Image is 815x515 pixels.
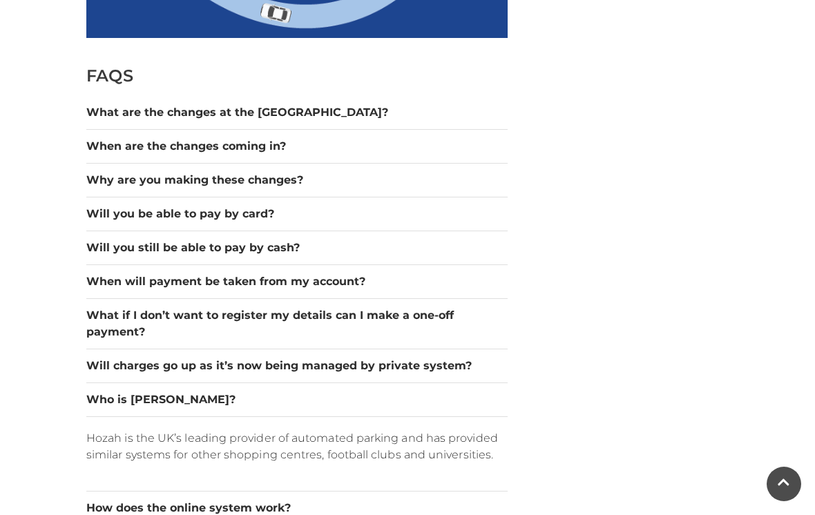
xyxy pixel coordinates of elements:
[86,66,133,86] span: FAQS
[86,172,508,188] button: Why are you making these changes?
[86,104,508,121] button: What are the changes at the [GEOGRAPHIC_DATA]?
[86,430,508,463] p: Hozah is the UK’s leading provider of automated parking and has provided similar systems for othe...
[86,206,508,222] button: Will you be able to pay by card?
[86,138,508,155] button: When are the changes coming in?
[86,307,508,340] button: What if I don’t want to register my details can I make a one-off payment?
[86,240,508,256] button: Will you still be able to pay by cash?
[86,273,508,290] button: When will payment be taken from my account?
[86,391,508,408] button: Who is [PERSON_NAME]?
[86,358,508,374] button: Will charges go up as it’s now being managed by private system?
